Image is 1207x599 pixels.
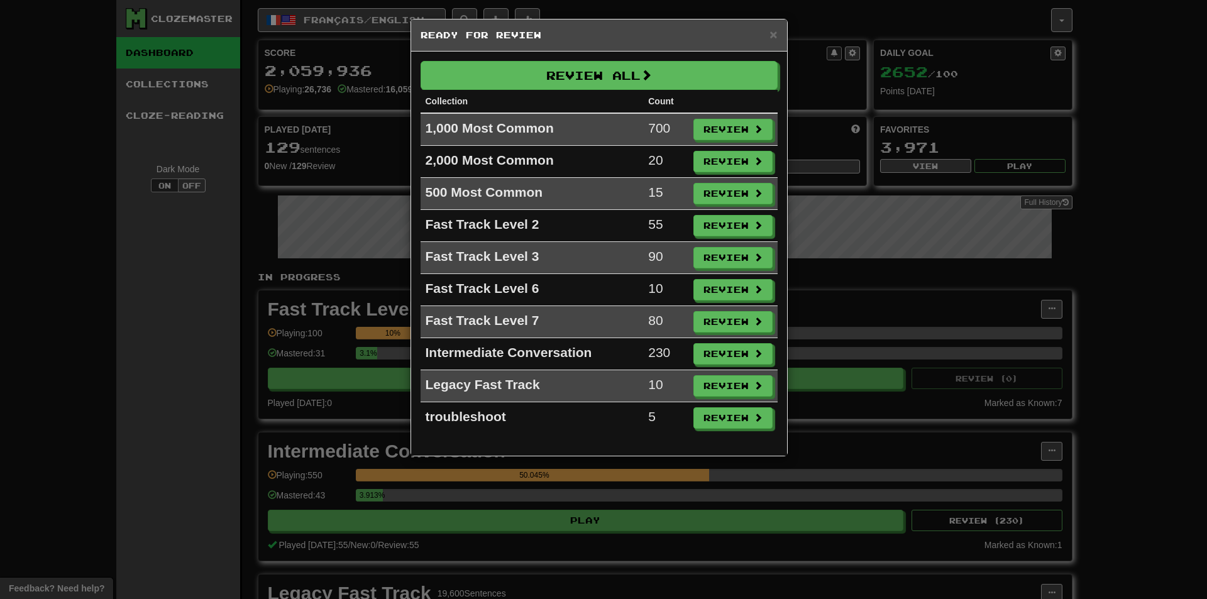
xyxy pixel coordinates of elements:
[643,402,688,434] td: 5
[693,183,773,204] button: Review
[421,274,644,306] td: Fast Track Level 6
[693,215,773,236] button: Review
[693,151,773,172] button: Review
[643,338,688,370] td: 230
[643,210,688,242] td: 55
[643,146,688,178] td: 20
[421,210,644,242] td: Fast Track Level 2
[421,61,778,90] button: Review All
[643,178,688,210] td: 15
[421,242,644,274] td: Fast Track Level 3
[693,375,773,397] button: Review
[421,90,644,113] th: Collection
[693,311,773,332] button: Review
[643,242,688,274] td: 90
[421,402,644,434] td: troubleshoot
[693,407,773,429] button: Review
[421,29,778,41] h5: Ready for Review
[693,279,773,300] button: Review
[693,247,773,268] button: Review
[643,370,688,402] td: 10
[693,119,773,140] button: Review
[421,178,644,210] td: 500 Most Common
[421,113,644,146] td: 1,000 Most Common
[643,274,688,306] td: 10
[421,306,644,338] td: Fast Track Level 7
[643,306,688,338] td: 80
[421,370,644,402] td: Legacy Fast Track
[421,338,644,370] td: Intermediate Conversation
[643,113,688,146] td: 700
[643,90,688,113] th: Count
[769,28,777,41] button: Close
[693,343,773,365] button: Review
[769,27,777,41] span: ×
[421,146,644,178] td: 2,000 Most Common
